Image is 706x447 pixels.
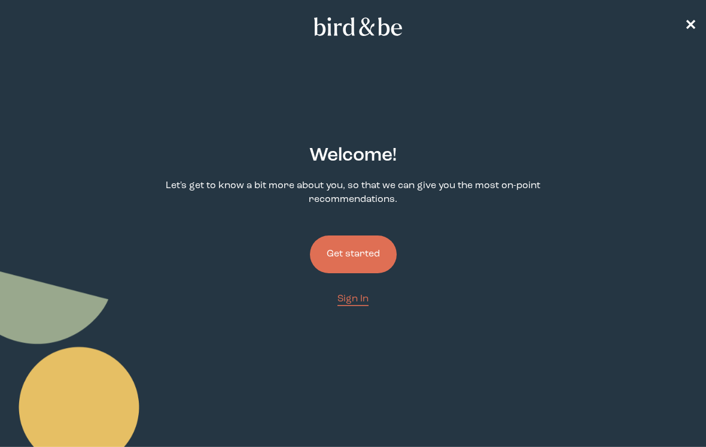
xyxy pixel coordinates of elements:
[337,294,369,304] span: Sign In
[309,142,397,170] h2: Welcome !
[646,391,694,435] iframe: Gorgias live chat messenger
[310,235,397,273] button: Get started
[310,216,397,292] a: Get started
[684,16,696,37] a: ✕
[133,179,573,207] p: Let's get to know a bit more about you, so that we can give you the most on-point recommendations.
[337,292,369,306] a: Sign In
[684,19,696,34] span: ✕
